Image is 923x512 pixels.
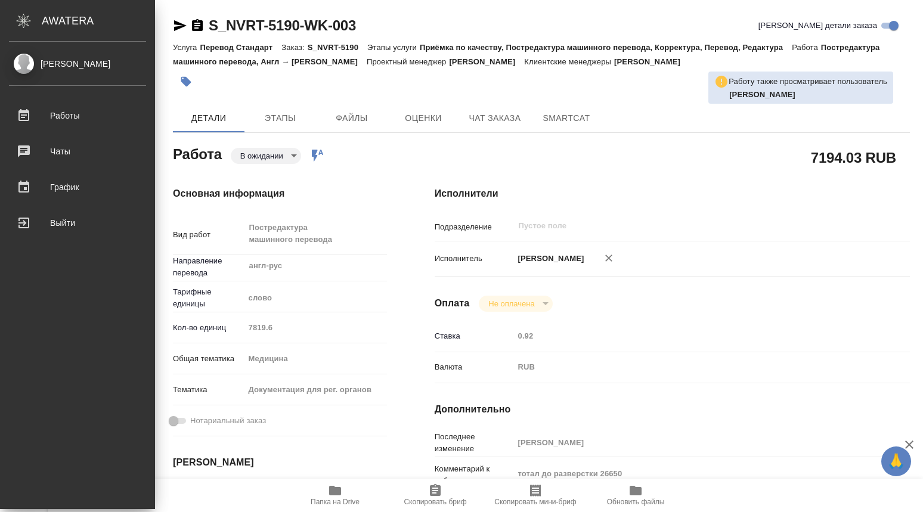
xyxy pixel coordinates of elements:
a: График [3,172,152,202]
p: Валюта [435,361,514,373]
input: Пустое поле [244,319,387,336]
h2: Работа [173,142,222,164]
p: Вид работ [173,229,244,241]
span: SmartCat [538,111,595,126]
span: Нотариальный заказ [190,415,266,427]
p: [PERSON_NAME] [614,57,689,66]
h2: 7194.03 RUB [811,147,896,167]
span: Скопировать мини-бриф [494,498,576,506]
span: Детали [180,111,237,126]
p: S_NVRT-5190 [308,43,367,52]
a: S_NVRT-5190-WK-003 [209,17,356,33]
p: Перевод Стандарт [200,43,281,52]
input: Пустое поле [514,327,871,345]
a: Работы [3,101,152,131]
b: [PERSON_NAME] [729,90,795,99]
h4: Исполнители [435,187,910,201]
a: Чаты [3,136,152,166]
p: Последнее изменение [435,431,514,455]
h4: Оплата [435,296,470,311]
p: Общая тематика [173,353,244,365]
span: Чат заказа [466,111,524,126]
p: Кол-во единиц [173,322,244,334]
p: Этапы услуги [367,43,420,52]
button: Скопировать ссылку [190,18,205,33]
button: Скопировать бриф [385,479,485,512]
p: Услуга [173,43,200,52]
button: Удалить исполнителя [596,245,622,271]
p: Направление перевода [173,255,244,279]
button: Скопировать ссылку для ЯМессенджера [173,18,187,33]
div: Медицина [244,349,387,369]
button: 🙏 [881,446,911,476]
a: Выйти [3,208,152,238]
div: RUB [514,357,871,377]
p: Ставка [435,330,514,342]
button: Добавить тэг [173,69,199,95]
h4: Основная информация [173,187,387,201]
button: Не оплачена [485,299,538,309]
span: Файлы [323,111,380,126]
span: Оценки [395,111,452,126]
h4: Дополнительно [435,402,910,417]
p: Исполнитель [435,253,514,265]
span: 🙏 [886,449,906,474]
p: Комментарий к работе [435,463,514,487]
p: Подразделение [435,221,514,233]
p: Работу также просматривает пользователь [729,76,887,88]
div: График [9,178,146,196]
p: Работа [792,43,821,52]
p: [PERSON_NAME] [514,253,584,265]
textarea: тотал до разверстки 26650 [514,464,871,484]
div: Документация для рег. органов [244,380,387,400]
p: [PERSON_NAME] [449,57,524,66]
p: Приёмка по качеству, Постредактура машинного перевода, Корректура, Перевод, Редактура [420,43,792,52]
button: Обновить файлы [586,479,686,512]
button: Скопировать мини-бриф [485,479,586,512]
p: Тематика [173,384,244,396]
div: Выйти [9,214,146,232]
span: Обновить файлы [607,498,665,506]
p: Заказ: [281,43,307,52]
p: Клиентские менеджеры [524,57,614,66]
p: Горшкова Валентина [729,89,887,101]
div: Работы [9,107,146,125]
div: Чаты [9,142,146,160]
div: В ожидании [479,296,552,312]
button: В ожидании [237,151,287,161]
p: Тарифные единицы [173,286,244,310]
div: слово [244,288,387,308]
input: Пустое поле [518,219,843,233]
div: AWATERA [42,9,155,33]
button: Папка на Drive [285,479,385,512]
span: [PERSON_NAME] детали заказа [758,20,877,32]
span: Папка на Drive [311,498,360,506]
div: В ожидании [231,148,301,164]
span: Скопировать бриф [404,498,466,506]
p: Проектный менеджер [367,57,449,66]
h4: [PERSON_NAME] [173,455,387,470]
div: [PERSON_NAME] [9,57,146,70]
span: Этапы [252,111,309,126]
input: Пустое поле [514,434,871,451]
